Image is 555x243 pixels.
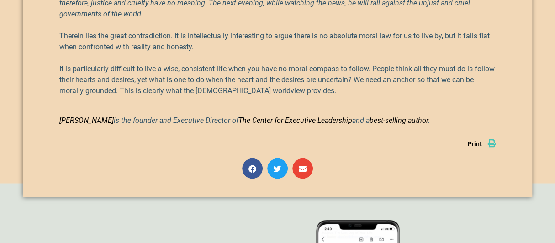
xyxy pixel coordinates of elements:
[59,116,430,125] i: is the founder and Executive Director of and a .
[468,140,496,147] a: Print
[292,158,313,179] div: Share on email
[370,116,428,125] a: best-selling author
[468,140,482,147] span: Print
[242,158,263,179] div: Share on facebook
[238,116,352,125] a: The Center for Executive Leadership
[267,158,288,179] div: Share on twitter
[59,116,114,125] a: [PERSON_NAME]
[59,63,496,96] p: It is particularly difficult to live a wise, consistent life when you have no moral compass to fo...
[59,31,496,53] p: Therein lies the great contradiction. It is intellectually interesting to argue there is no absol...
